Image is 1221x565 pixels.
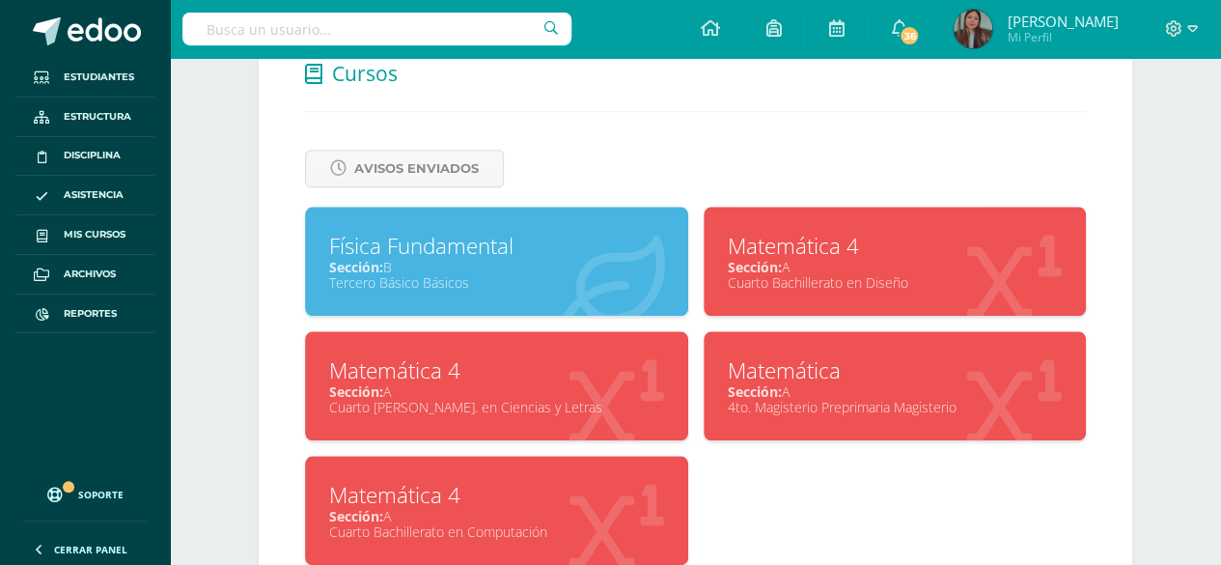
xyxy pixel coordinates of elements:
a: Asistencia [15,176,154,215]
span: Mis cursos [64,227,125,242]
span: Avisos Enviados [354,151,479,186]
div: A [728,382,1063,401]
div: A [329,382,664,401]
a: Matemática 4Sección:ACuarto [PERSON_NAME]. en Ciencias y Letras [305,331,688,440]
span: Mi Perfil [1007,29,1118,45]
a: Avisos Enviados [305,150,504,187]
div: 4to. Magisterio Preprimaria Magisterio [728,398,1063,416]
div: Matemática 4 [329,355,664,385]
a: Física FundamentalSección:BTercero Básico Básicos [305,207,688,316]
a: Estudiantes [15,58,154,98]
a: MatemáticaSección:A4to. Magisterio Preprimaria Magisterio [704,331,1087,440]
div: Física Fundamental [329,231,664,261]
img: e0e3018be148909e9b9cf69bbfc1c52d.png [954,10,992,48]
span: Archivos [64,267,116,282]
div: A [728,258,1063,276]
div: Cuarto Bachillerato en Computación [329,523,664,541]
div: Matemática 4 [329,480,664,510]
a: Reportes [15,295,154,334]
a: Mis cursos [15,215,154,255]
span: Asistencia [64,187,124,203]
a: Soporte [23,468,147,516]
span: Sección: [329,258,383,276]
div: Matemática 4 [728,231,1063,261]
span: Soporte [78,488,124,501]
div: Cuarto [PERSON_NAME]. en Ciencias y Letras [329,398,664,416]
div: Tercero Básico Básicos [329,273,664,292]
div: B [329,258,664,276]
input: Busca un usuario... [182,13,571,45]
span: Estructura [64,109,131,125]
span: Sección: [329,382,383,401]
a: Matemática 4Sección:ACuarto Bachillerato en Computación [305,456,688,565]
span: Cerrar panel [54,543,127,556]
span: Sección: [329,507,383,525]
span: Estudiantes [64,70,134,85]
a: Archivos [15,255,154,295]
div: Matemática [728,355,1063,385]
a: Estructura [15,98,154,137]
span: Sección: [728,258,782,276]
span: 36 [899,25,920,46]
a: Disciplina [15,137,154,177]
span: [PERSON_NAME] [1007,12,1118,31]
div: Cuarto Bachillerato en Diseño [728,273,1063,292]
a: Matemática 4Sección:ACuarto Bachillerato en Diseño [704,207,1087,316]
div: A [329,507,664,525]
span: Sección: [728,382,782,401]
span: Disciplina [64,148,121,163]
span: Reportes [64,306,117,322]
span: Cursos [332,60,398,87]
